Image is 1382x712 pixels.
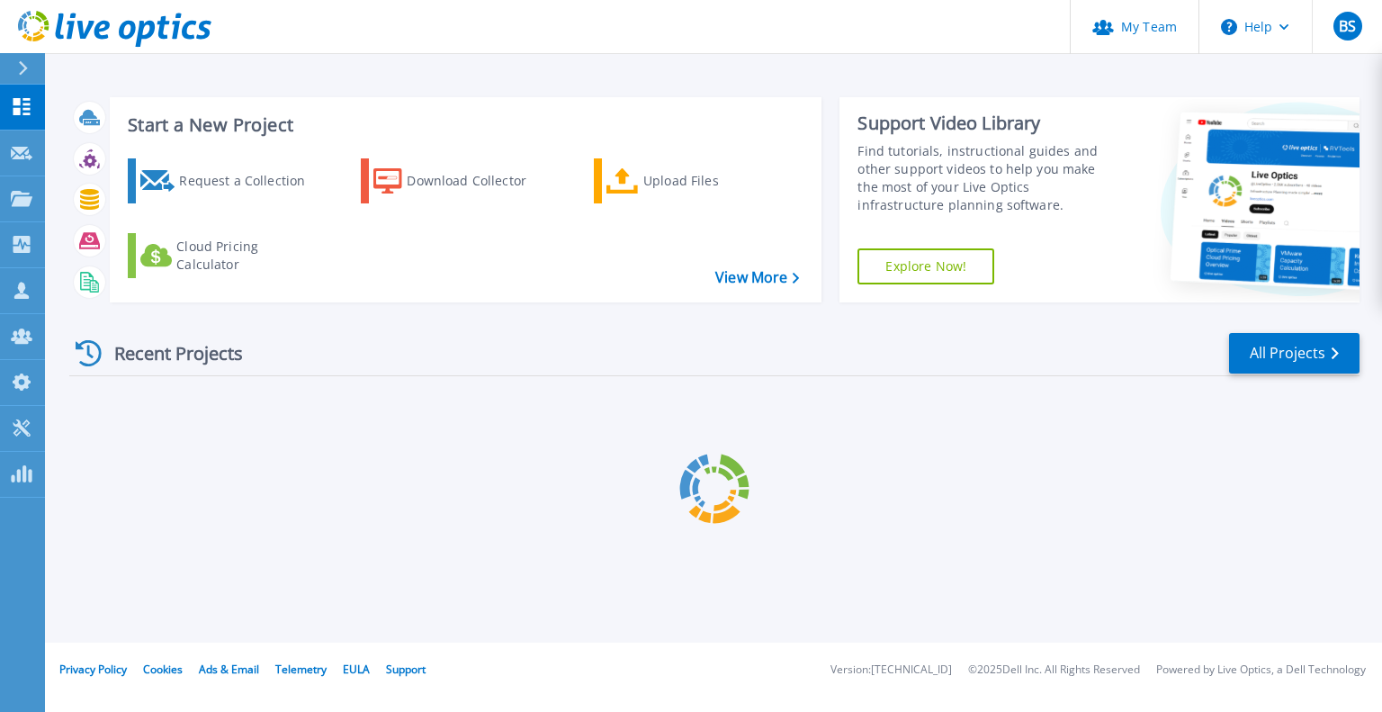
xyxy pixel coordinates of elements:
[128,115,799,135] h3: Start a New Project
[857,142,1118,214] div: Find tutorials, instructional guides and other support videos to help you make the most of your L...
[386,662,426,677] a: Support
[643,163,787,199] div: Upload Files
[275,662,327,677] a: Telemetry
[968,664,1140,676] li: © 2025 Dell Inc. All Rights Reserved
[128,158,328,203] a: Request a Collection
[199,662,259,677] a: Ads & Email
[1156,664,1366,676] li: Powered by Live Optics, a Dell Technology
[179,163,323,199] div: Request a Collection
[715,269,799,286] a: View More
[361,158,561,203] a: Download Collector
[830,664,952,676] li: Version: [TECHNICAL_ID]
[857,248,994,284] a: Explore Now!
[857,112,1118,135] div: Support Video Library
[594,158,794,203] a: Upload Files
[407,163,551,199] div: Download Collector
[59,662,127,677] a: Privacy Policy
[128,233,328,278] a: Cloud Pricing Calculator
[69,331,267,375] div: Recent Projects
[143,662,183,677] a: Cookies
[1339,19,1356,33] span: BS
[343,662,370,677] a: EULA
[1229,333,1360,374] a: All Projects
[176,238,320,274] div: Cloud Pricing Calculator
